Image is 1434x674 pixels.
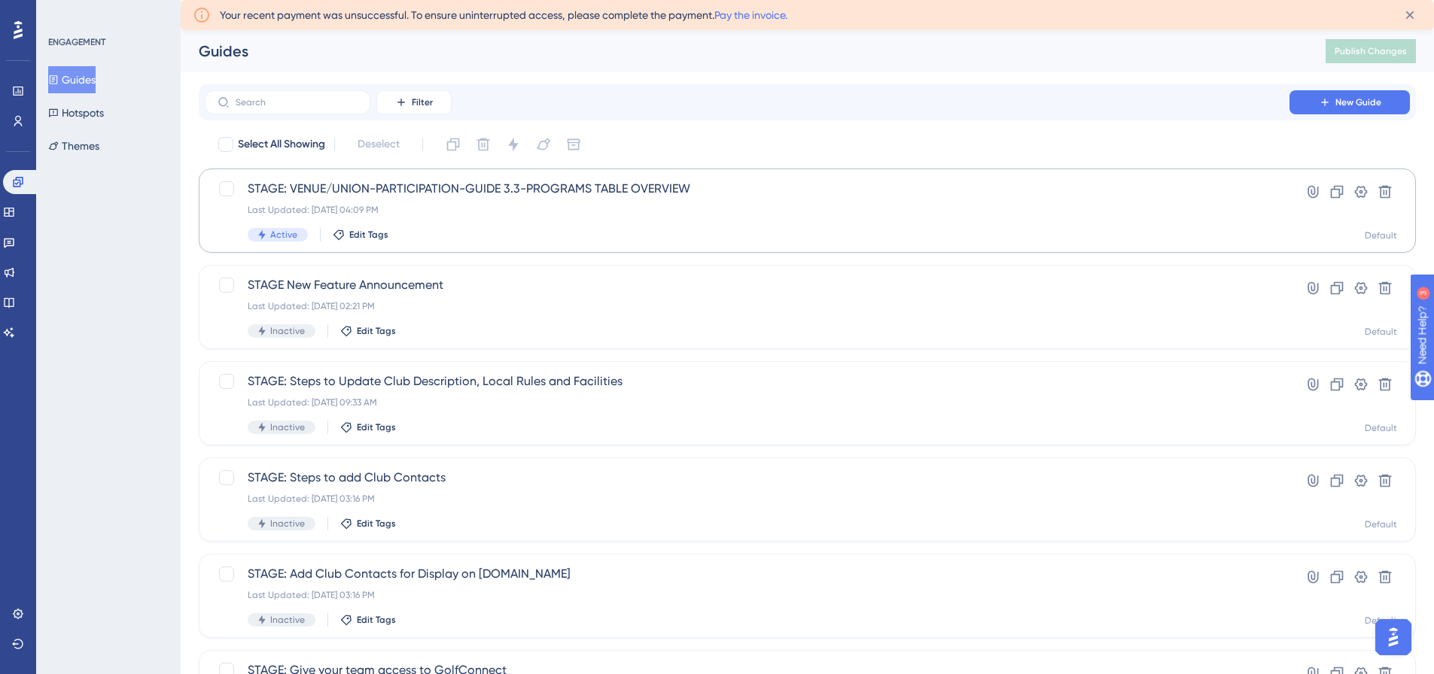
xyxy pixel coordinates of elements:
[340,325,396,337] button: Edit Tags
[1365,422,1397,434] div: Default
[357,518,396,530] span: Edit Tags
[340,614,396,626] button: Edit Tags
[48,36,105,48] div: ENGAGEMENT
[105,8,109,20] div: 3
[248,276,1247,294] span: STAGE New Feature Announcement
[340,421,396,433] button: Edit Tags
[35,4,94,22] span: Need Help?
[48,99,104,126] button: Hotspots
[248,589,1247,601] div: Last Updated: [DATE] 03:16 PM
[340,518,396,530] button: Edit Tags
[1335,96,1381,108] span: New Guide
[248,493,1247,505] div: Last Updated: [DATE] 03:16 PM
[236,97,358,108] input: Search
[333,229,388,241] button: Edit Tags
[48,132,99,159] button: Themes
[248,565,1247,583] span: STAGE: Add Club Contacts for Display on [DOMAIN_NAME]
[1335,45,1407,57] span: Publish Changes
[349,229,388,241] span: Edit Tags
[199,41,1288,62] div: Guides
[412,96,433,108] span: Filter
[270,325,305,337] span: Inactive
[1365,326,1397,338] div: Default
[48,66,96,93] button: Guides
[357,325,396,337] span: Edit Tags
[357,614,396,626] span: Edit Tags
[270,518,305,530] span: Inactive
[1365,518,1397,530] div: Default
[1326,39,1416,63] button: Publish Changes
[376,90,452,114] button: Filter
[270,229,297,241] span: Active
[238,135,325,153] span: Select All Showing
[248,300,1247,312] div: Last Updated: [DATE] 02:21 PM
[220,6,787,24] span: Your recent payment was unsuccessful. To ensure uninterrupted access, please complete the payment.
[357,421,396,433] span: Edit Tags
[248,204,1247,216] div: Last Updated: [DATE] 04:09 PM
[1371,615,1416,660] iframe: UserGuiding AI Assistant Launcher
[248,180,1247,198] span: STAGE: VENUE/UNION-PARTICIPATION-GUIDE 3.3-PROGRAMS TABLE OVERVIEW
[270,421,305,433] span: Inactive
[344,131,413,158] button: Deselect
[714,9,787,21] a: Pay the invoice.
[358,135,400,153] span: Deselect
[1365,229,1397,241] div: Default
[248,396,1247,408] div: Last Updated: [DATE] 09:33 AM
[248,372,1247,390] span: STAGE: Steps to Update Club Description, Local Rules and Facilities
[270,614,305,626] span: Inactive
[1365,615,1397,627] div: Default
[248,469,1247,487] span: STAGE: Steps to add Club Contacts
[1289,90,1410,114] button: New Guide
